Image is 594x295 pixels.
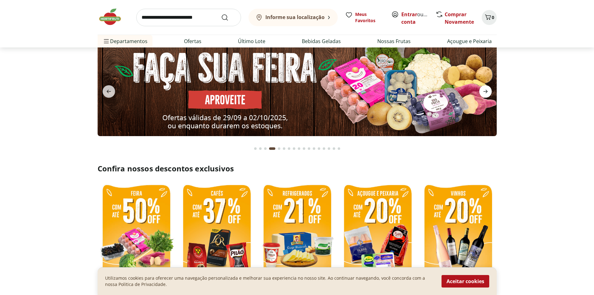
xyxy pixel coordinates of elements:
button: Submit Search [221,14,236,21]
button: Go to page 14 from fs-carousel [321,141,326,156]
button: Go to page 11 from fs-carousel [307,141,311,156]
button: Go to page 7 from fs-carousel [287,141,292,156]
button: previous [98,85,120,98]
button: Carrinho [482,10,497,25]
img: feira [97,39,496,136]
button: Go to page 15 from fs-carousel [326,141,331,156]
input: search [136,9,241,26]
button: next [474,85,497,98]
h2: Confira nossos descontos exclusivos [98,164,497,174]
button: Go to page 6 from fs-carousel [282,141,287,156]
b: Informe sua localização [265,14,325,21]
button: Go to page 5 from fs-carousel [277,141,282,156]
img: feira [98,181,175,284]
a: Último Lote [238,37,265,45]
button: Go to page 13 from fs-carousel [316,141,321,156]
button: Go to page 12 from fs-carousel [311,141,316,156]
button: Go to page 8 from fs-carousel [292,141,297,156]
span: 0 [492,14,494,20]
button: Go to page 16 from fs-carousel [331,141,336,156]
img: refrigerados [258,181,336,284]
img: resfriados [339,181,416,284]
button: Go to page 1 from fs-carousel [253,141,258,156]
p: Utilizamos cookies para oferecer uma navegação personalizada e melhorar sua experiencia no nosso ... [105,275,434,288]
button: Go to page 3 from fs-carousel [263,141,268,156]
img: vinhos [419,181,497,284]
a: Açougue e Peixaria [447,37,492,45]
a: Nossas Frutas [377,37,411,45]
button: Menu [103,34,110,49]
button: Informe sua localização [249,9,338,26]
button: Go to page 9 from fs-carousel [297,141,302,156]
img: café [178,181,255,284]
span: Meus Favoritos [355,11,384,24]
button: Go to page 2 from fs-carousel [258,141,263,156]
span: Departamentos [103,34,147,49]
a: Ofertas [184,37,201,45]
a: Bebidas Geladas [302,37,341,45]
button: Current page from fs-carousel [268,141,277,156]
button: Go to page 10 from fs-carousel [302,141,307,156]
a: Comprar Novamente [445,11,474,25]
img: Hortifruti [98,7,129,26]
a: Entrar [401,11,417,18]
a: Criar conta [401,11,436,25]
button: Go to page 17 from fs-carousel [336,141,341,156]
span: ou [401,11,429,26]
button: Aceitar cookies [442,275,489,288]
a: Meus Favoritos [345,11,384,24]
